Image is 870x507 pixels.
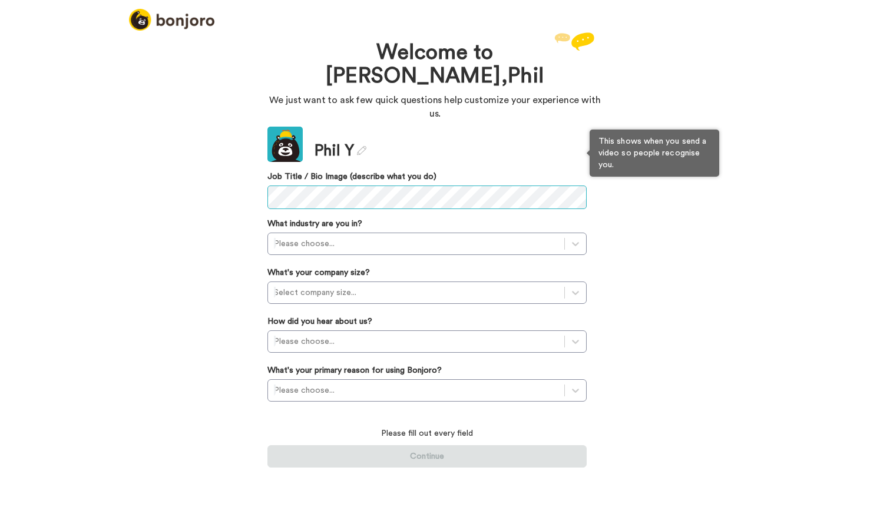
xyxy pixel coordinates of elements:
[267,171,587,183] label: Job Title / Bio Image (describe what you do)
[267,316,372,327] label: How did you hear about us?
[315,140,366,162] div: Phil Y
[303,41,568,88] h1: Welcome to [PERSON_NAME], Phil
[267,428,587,439] p: Please fill out every field
[267,445,587,468] button: Continue
[267,267,370,279] label: What's your company size?
[267,94,603,121] p: We just want to ask few quick questions help customize your experience with us.
[129,9,214,31] img: logo_full.png
[267,218,362,230] label: What industry are you in?
[267,364,442,376] label: What's your primary reason for using Bonjoro?
[554,32,594,51] img: reply.svg
[590,130,719,177] div: This shows when you send a video so people recognise you.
